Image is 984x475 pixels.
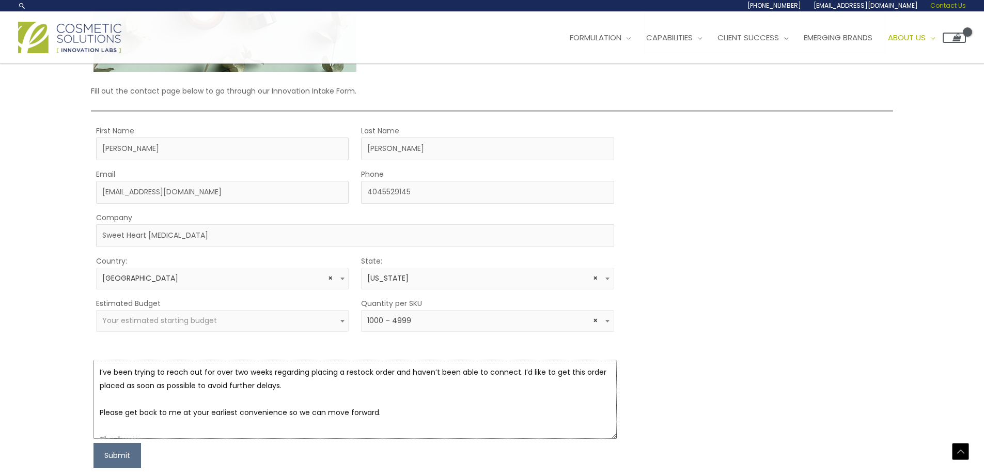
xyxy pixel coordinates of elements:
img: Cosmetic Solutions Logo [18,22,121,53]
a: View Shopping Cart, empty [943,33,966,43]
label: Quantity per SKU [361,297,422,310]
a: Search icon link [18,2,26,10]
label: Phone [361,167,384,181]
input: First Name [96,137,349,160]
a: About Us [880,22,943,53]
nav: Site Navigation [554,22,966,53]
span: Client Success [717,32,779,43]
label: Estimated Budget [96,297,161,310]
a: Capabilities [638,22,710,53]
label: State: [361,254,382,268]
label: First Name [96,124,134,137]
span: 1000 – 4999 [361,310,614,332]
span: Remove all items [328,273,333,283]
label: Last Name [361,124,399,137]
a: Emerging Brands [796,22,880,53]
button: Submit [93,443,141,468]
span: Capabilities [646,32,693,43]
span: Formulation [570,32,621,43]
span: About Us [888,32,926,43]
span: Emerging Brands [804,32,872,43]
a: Formulation [562,22,638,53]
input: Company Name [96,224,614,247]
span: Remove all items [593,273,598,283]
input: Enter Your Phone Number [361,181,614,204]
span: Remove all items [593,316,598,326]
span: [PHONE_NUMBER] [747,1,801,10]
label: Company [96,211,132,224]
label: Country: [96,254,127,268]
label: Email [96,167,115,181]
input: Enter Your Email [96,181,349,204]
span: Georgia [367,273,608,283]
span: [EMAIL_ADDRESS][DOMAIN_NAME] [814,1,918,10]
span: 1000 – 4999 [367,316,608,326]
span: United States [102,273,343,283]
span: United States [96,268,349,289]
p: Fill out the contact page below to go through our Innovation Intake Form. [91,84,893,98]
span: Your estimated starting budget [102,315,217,326]
input: Last Name [361,137,614,160]
span: Contact Us [930,1,966,10]
span: Georgia [361,268,614,289]
a: Client Success [710,22,796,53]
